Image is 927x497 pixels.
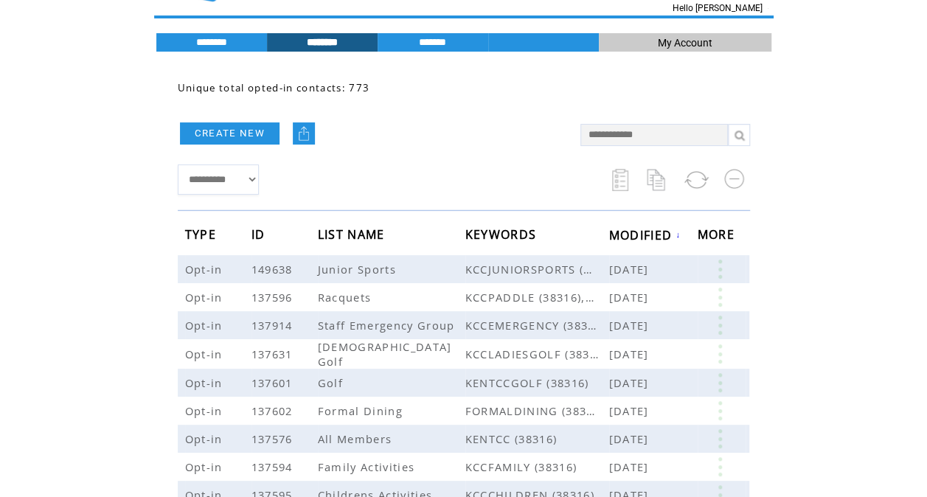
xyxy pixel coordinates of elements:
[609,318,653,333] span: [DATE]
[180,122,280,145] a: CREATE NEW
[251,459,296,474] span: 137594
[185,459,226,474] span: Opt-in
[465,318,609,333] span: KCCEMERGENCY (38316)
[178,81,370,94] span: Unique total opted-in contacts: 773
[465,459,609,474] span: KCCFAMILY (38316)
[658,37,712,49] span: My Account
[318,339,452,369] span: [DEMOGRAPHIC_DATA] Golf
[251,223,269,250] span: ID
[609,431,653,446] span: [DATE]
[185,318,226,333] span: Opt-in
[318,230,389,239] a: LIST NAME
[609,230,681,239] a: MODIFIED↓
[251,262,296,277] span: 149638
[185,223,220,250] span: TYPE
[609,262,653,277] span: [DATE]
[296,126,311,141] img: upload.png
[251,431,296,446] span: 137576
[318,290,375,305] span: Racquets
[318,431,396,446] span: All Members
[465,290,609,305] span: KCCPADDLE (38316),KCCRACQUET (38316),KCCTENNIS (38316)
[185,347,226,361] span: Opt-in
[185,403,226,418] span: Opt-in
[251,290,296,305] span: 137596
[185,431,226,446] span: Opt-in
[609,347,653,361] span: [DATE]
[318,459,419,474] span: Family Activities
[185,262,226,277] span: Opt-in
[465,230,541,239] a: KEYWORDS
[609,375,653,390] span: [DATE]
[465,223,541,250] span: KEYWORDS
[318,262,400,277] span: Junior Sports
[251,318,296,333] span: 137914
[318,375,347,390] span: Golf
[465,403,609,418] span: FORMALDINING (38316)
[465,262,609,277] span: KCCJUNIORSPORTS (38316)
[318,223,389,250] span: LIST NAME
[465,431,609,446] span: KENTCC (38316)
[185,230,220,239] a: TYPE
[465,375,609,390] span: KENTCCGOLF (38316)
[251,375,296,390] span: 137601
[698,223,738,250] span: MORE
[318,318,459,333] span: Staff Emergency Group
[185,290,226,305] span: Opt-in
[609,223,676,251] span: MODIFIED
[609,403,653,418] span: [DATE]
[251,403,296,418] span: 137602
[465,347,609,361] span: KCCLADIESGOLF (38316)
[609,290,653,305] span: [DATE]
[185,375,226,390] span: Opt-in
[251,230,269,239] a: ID
[318,403,406,418] span: Formal Dining
[672,3,762,13] span: Hello [PERSON_NAME]
[251,347,296,361] span: 137631
[609,459,653,474] span: [DATE]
